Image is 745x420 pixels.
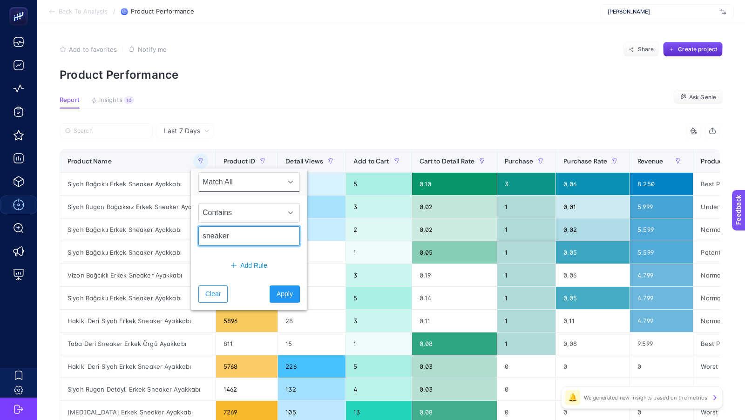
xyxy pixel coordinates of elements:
div: 0,03 [412,355,497,378]
div: 3 [346,196,412,218]
div: 811 [216,332,278,355]
div: 4.799 [630,287,693,309]
span: Share [638,46,654,53]
div: 0 [556,378,630,400]
p: Product Performance [60,68,723,81]
span: Product ID [223,157,255,165]
div: 1 [346,241,412,264]
div: 1 [497,241,555,264]
div: 0,02 [412,218,497,241]
div: Hakiki Deri Siyah Erkek Sneaker Ayakkabı [60,310,216,332]
div: 3 [346,310,412,332]
span: Product Performance [131,8,194,15]
button: Share [623,42,659,57]
div: 5.599 [630,218,693,241]
span: Create project [678,46,717,53]
div: 5 [346,355,412,378]
div: 28 [278,310,345,332]
div: 5.599 [630,241,693,264]
span: Contains [199,203,282,222]
div: 1 [497,310,555,332]
div: 0,02 [412,196,497,218]
div: 0 [497,355,555,378]
span: Detail Views [285,157,323,165]
div: 0 [497,378,555,400]
div: 0,05 [556,287,630,309]
button: Notify me [129,46,167,53]
span: / [113,7,115,15]
div: 8.250 [630,173,693,195]
div: Taba Deri Sneaker Erkek Örgü Ayakkabı [60,332,216,355]
div: 0,05 [412,241,497,264]
span: Revenue [637,157,663,165]
div: Siyah Rugan Bağcıksız Erkek Sneaker Ayakkabı [60,196,216,218]
span: Purchase Rate [563,157,607,165]
div: 4 [346,378,412,400]
div: 0,08 [556,332,630,355]
div: 94 [278,218,345,241]
span: Last 7 Days [164,126,200,135]
button: Add to favorites [60,46,117,53]
div: 30 [278,287,345,309]
div: Siyah Bağcıklı Erkek Sneaker Ayakkabı [60,218,216,241]
div: 0,11 [412,310,497,332]
div: 5.999 [630,196,693,218]
div: 5896 [216,310,278,332]
div: Siyah Bağcıklı Erkek Sneaker Ayakkabı [60,241,216,264]
input: Search [74,128,147,135]
div: 0 [556,355,630,378]
div: 0,14 [412,287,497,309]
img: svg%3e [720,7,726,16]
span: Purchase [505,157,533,165]
div: 0,11 [556,310,630,332]
span: Add Rule [240,261,267,271]
span: Add to favorites [69,46,117,53]
span: Insights [99,96,122,104]
div: 1 [497,196,555,218]
div: 3 [497,173,555,195]
span: Back To Analysis [59,8,108,15]
div: 31 [278,264,345,286]
span: Feedback [6,3,35,10]
div: 1 [497,264,555,286]
div: 0,01 [556,196,630,218]
div: Siyah Bağcıklı Erkek Sneaker Ayakkabı [60,173,216,195]
div: Siyah Bağcıklı Erkek Sneaker Ayakkabı [60,287,216,309]
input: Search [198,226,300,246]
div: 1 [497,218,555,241]
div: 0,05 [556,241,630,264]
button: Create project [663,42,723,57]
div: 5 [346,287,412,309]
div: 2 [346,218,412,241]
span: Notify me [138,46,167,53]
button: Ask Genie [674,90,723,105]
div: 126 [278,196,345,218]
div: 226 [278,355,345,378]
span: Ask Genie [689,94,716,101]
div: 1 [497,287,555,309]
span: Product Name [68,157,112,165]
div: 5 [346,173,412,195]
span: Report [60,96,80,104]
div: 0 [630,378,693,400]
div: 0,02 [556,218,630,241]
div: 4.799 [630,264,693,286]
div: 🔔 [565,390,580,405]
button: Add Rule [198,257,300,274]
span: Match All [199,173,282,191]
div: 35 [278,241,345,264]
div: 4.799 [630,310,693,332]
button: Clear [198,285,228,303]
div: 1 [497,332,555,355]
div: 0,06 [556,264,630,286]
span: Add to Cart [353,157,389,165]
div: 3 [346,264,412,286]
div: Vizon Bağcıklı Erkek Sneaker Ayakkabı [60,264,216,286]
p: We generated new insights based on the metrics [584,394,707,401]
div: 0,10 [412,173,497,195]
span: Cart to Detail Rate [420,157,475,165]
div: 0 [630,355,693,378]
div: 0,03 [412,378,497,400]
div: 132 [278,378,345,400]
div: 0,19 [412,264,497,286]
